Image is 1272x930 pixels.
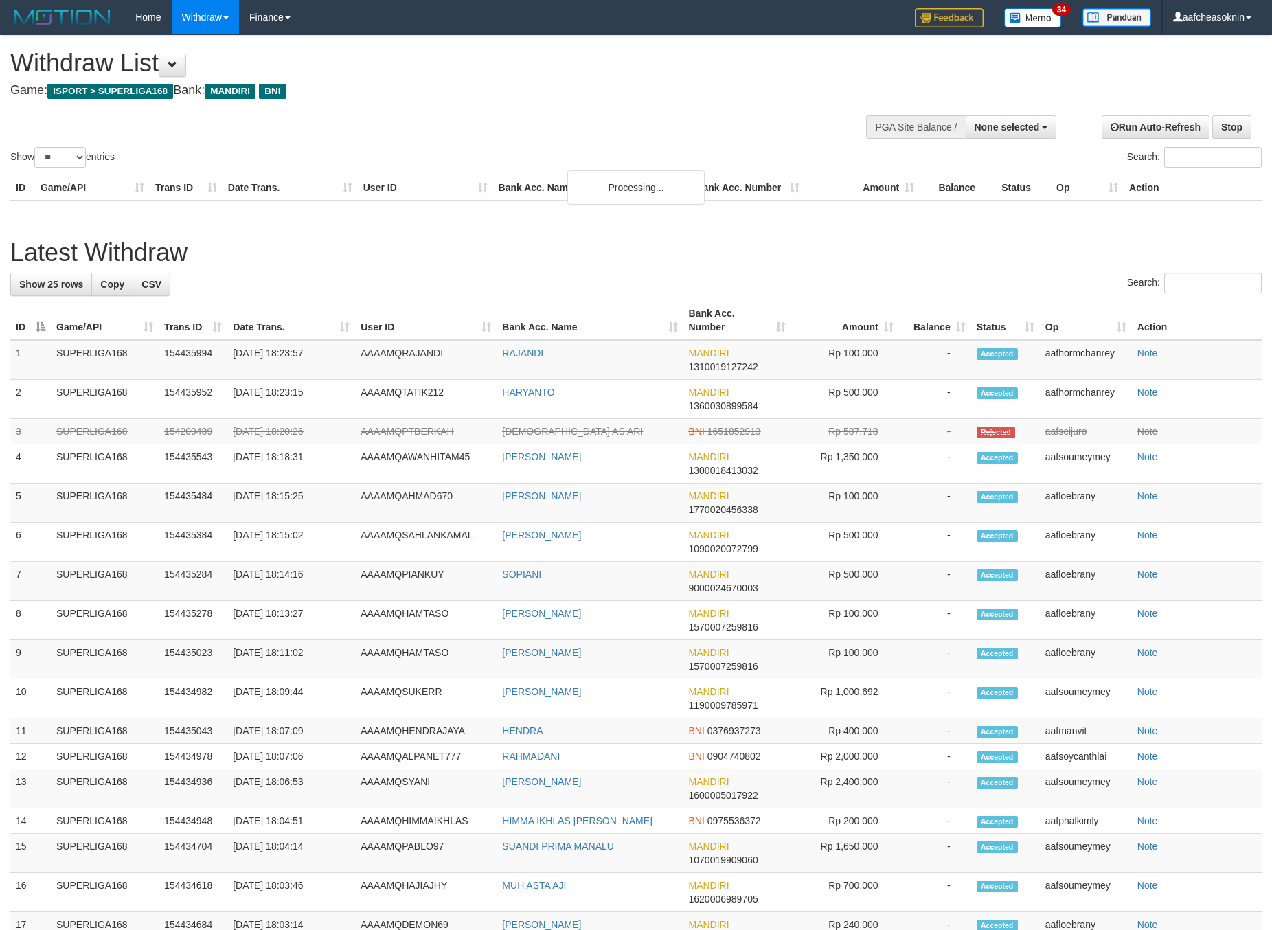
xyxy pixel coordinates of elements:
[689,608,729,619] span: MANDIRI
[227,444,355,484] td: [DATE] 18:18:31
[689,361,758,372] span: Copy 1310019127242 to clipboard
[51,679,159,718] td: SUPERLIGA168
[1137,751,1158,762] a: Note
[19,279,83,290] span: Show 25 rows
[966,115,1057,139] button: None selected
[355,419,497,444] td: AAAAMQPTBERKAH
[899,444,971,484] td: -
[502,530,581,541] a: [PERSON_NAME]
[791,679,899,718] td: Rp 1,000,692
[1137,569,1158,580] a: Note
[51,484,159,523] td: SUPERLIGA168
[1137,426,1158,437] a: Note
[689,751,705,762] span: BNI
[227,301,355,340] th: Date Trans.: activate to sort column ascending
[791,444,899,484] td: Rp 1,350,000
[977,687,1018,699] span: Accepted
[10,7,115,27] img: MOTION_logo.png
[707,725,761,736] span: Copy 0376937273 to clipboard
[899,340,971,380] td: -
[689,815,705,826] span: BNI
[10,239,1262,266] h1: Latest Withdraw
[1164,147,1262,168] input: Search:
[1040,523,1132,562] td: aafloebrany
[1082,8,1151,27] img: panduan.png
[1137,348,1158,359] a: Note
[689,400,758,411] span: Copy 1360030899584 to clipboard
[791,380,899,419] td: Rp 500,000
[975,122,1040,133] span: None selected
[1040,340,1132,380] td: aafhormchanrey
[10,744,51,769] td: 12
[502,919,581,930] a: [PERSON_NAME]
[1127,147,1262,168] label: Search:
[502,686,581,697] a: [PERSON_NAME]
[899,718,971,744] td: -
[227,808,355,834] td: [DATE] 18:04:51
[791,484,899,523] td: Rp 100,000
[159,340,227,380] td: 154435994
[227,744,355,769] td: [DATE] 18:07:06
[977,648,1018,659] span: Accepted
[707,751,761,762] span: Copy 0904740802 to clipboard
[1051,175,1124,201] th: Op
[791,744,899,769] td: Rp 2,000,000
[1137,647,1158,658] a: Note
[34,147,86,168] select: Showentries
[791,301,899,340] th: Amount: activate to sort column ascending
[977,777,1018,789] span: Accepted
[159,601,227,640] td: 154435278
[355,808,497,834] td: AAAAMQHIMMAIKHLAS
[1137,530,1158,541] a: Note
[1040,679,1132,718] td: aafsoumeymey
[977,427,1015,438] span: Rejected
[159,380,227,419] td: 154435952
[51,380,159,419] td: SUPERLIGA168
[899,380,971,419] td: -
[227,523,355,562] td: [DATE] 18:15:02
[502,647,581,658] a: [PERSON_NAME]
[1040,718,1132,744] td: aafmanvit
[899,834,971,873] td: -
[100,279,124,290] span: Copy
[977,881,1018,892] span: Accepted
[1127,273,1262,293] label: Search:
[227,834,355,873] td: [DATE] 18:04:14
[159,808,227,834] td: 154434948
[971,301,1040,340] th: Status: activate to sort column ascending
[1052,3,1071,16] span: 34
[567,170,705,205] div: Processing...
[10,301,51,340] th: ID: activate to sort column descending
[159,484,227,523] td: 154435484
[899,419,971,444] td: -
[899,679,971,718] td: -
[227,679,355,718] td: [DATE] 18:09:44
[51,640,159,679] td: SUPERLIGA168
[1004,8,1062,27] img: Button%20Memo.svg
[1137,387,1158,398] a: Note
[977,452,1018,464] span: Accepted
[227,562,355,601] td: [DATE] 18:14:16
[10,679,51,718] td: 10
[1212,115,1251,139] a: Stop
[223,175,358,201] th: Date Trans.
[977,348,1018,360] span: Accepted
[1040,601,1132,640] td: aafloebrany
[977,726,1018,738] span: Accepted
[355,523,497,562] td: AAAAMQSAHLANKAMAL
[259,84,286,99] span: BNI
[689,661,758,672] span: Copy 1570007259816 to clipboard
[689,880,729,891] span: MANDIRI
[1137,686,1158,697] a: Note
[899,873,971,912] td: -
[689,465,758,476] span: Copy 1300018413032 to clipboard
[355,679,497,718] td: AAAAMQSUKERR
[1040,562,1132,601] td: aafloebrany
[51,301,159,340] th: Game/API: activate to sort column ascending
[1137,841,1158,852] a: Note
[899,523,971,562] td: -
[689,504,758,515] span: Copy 1770020456338 to clipboard
[51,419,159,444] td: SUPERLIGA168
[1040,484,1132,523] td: aafloebrany
[51,873,159,912] td: SUPERLIGA168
